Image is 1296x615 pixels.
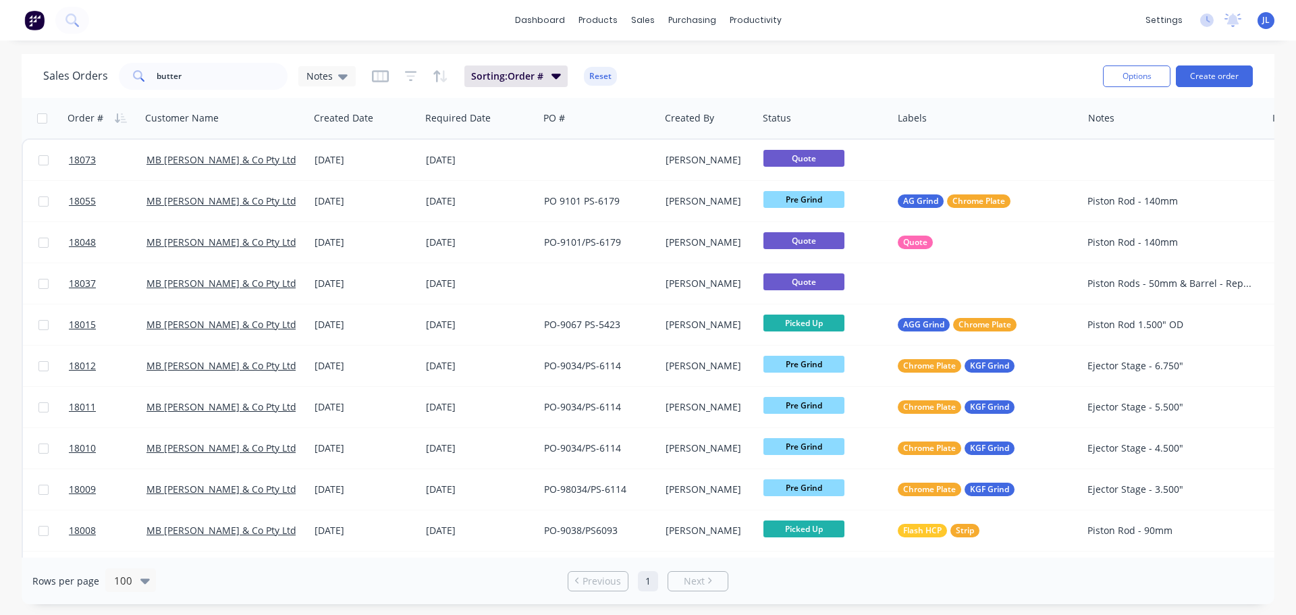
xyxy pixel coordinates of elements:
span: Flash HCP [903,524,942,537]
div: Labels [898,111,927,125]
span: AGG Grind [903,318,944,331]
button: Quote [898,236,933,249]
span: Pre Grind [763,438,844,455]
span: 18055 [69,194,96,208]
div: [DATE] [315,359,415,373]
div: Ejector Stage - 3.500" [1087,483,1251,496]
button: Chrome PlateKGF Grind [898,359,1015,373]
span: KGF Grind [970,400,1009,414]
span: 18008 [69,524,96,537]
button: Chrome PlateKGF Grind [898,442,1015,455]
div: [PERSON_NAME] [666,318,749,331]
div: [DATE] [315,318,415,331]
a: MB [PERSON_NAME] & Co Pty Ltd [146,236,296,248]
div: Ejector Stage - 5.500" [1087,400,1251,414]
a: MB [PERSON_NAME] & Co Pty Ltd [146,318,296,331]
a: Next page [668,574,728,588]
span: Chrome Plate [903,442,956,455]
div: [DATE] [315,524,415,537]
a: 18010 [69,428,146,469]
div: [DATE] [315,236,415,249]
span: Pre Grind [763,479,844,496]
button: Reset [584,67,617,86]
a: 18008 [69,510,146,551]
div: Piston Rod - 140mm [1087,194,1251,208]
div: [DATE] [426,442,533,455]
a: 18007 [69,552,146,592]
a: MB [PERSON_NAME] & Co Pty Ltd [146,359,296,372]
span: KGF Grind [970,442,1009,455]
a: 18015 [69,304,146,345]
div: [DATE] [426,359,533,373]
span: Pre Grind [763,191,844,208]
div: PO-9034/PS-6114 [544,400,649,414]
div: [PERSON_NAME] [666,524,749,537]
div: Customer Name [145,111,219,125]
span: 18009 [69,483,96,496]
span: Previous [583,574,621,588]
div: PO-9038/PS6093 [544,524,649,537]
span: Next [684,574,705,588]
div: [DATE] [315,277,415,290]
span: 18073 [69,153,96,167]
span: 18015 [69,318,96,331]
div: PO-9034/PS-6114 [544,442,649,455]
span: Chrome Plate [952,194,1005,208]
a: 18055 [69,181,146,221]
a: MB [PERSON_NAME] & Co Pty Ltd [146,277,296,290]
div: [DATE] [426,277,533,290]
div: [DATE] [426,400,533,414]
button: Chrome PlateKGF Grind [898,483,1015,496]
div: settings [1139,10,1189,30]
div: Ejector Stage - 4.500" [1087,442,1251,455]
a: 18009 [69,469,146,510]
span: Pre Grind [763,397,844,414]
div: [PERSON_NAME] [666,194,749,208]
div: PO 9101 PS-6179 [544,194,649,208]
div: [PERSON_NAME] [666,236,749,249]
span: Sorting: Order # [471,70,543,83]
a: MB [PERSON_NAME] & Co Pty Ltd [146,442,296,454]
div: [DATE] [426,483,533,496]
button: AGG GrindChrome Plate [898,318,1017,331]
button: Flash HCPStrip [898,524,979,537]
span: Pre Grind [763,356,844,373]
span: Chrome Plate [903,400,956,414]
div: PO # [543,111,565,125]
span: Quote [763,150,844,167]
button: Options [1103,65,1170,87]
div: purchasing [661,10,723,30]
div: [PERSON_NAME] [666,359,749,373]
div: Order # [67,111,103,125]
span: JL [1262,14,1270,26]
a: MB [PERSON_NAME] & Co Pty Ltd [146,194,296,207]
div: PO-9067 PS-5423 [544,318,649,331]
span: AG Grind [903,194,938,208]
a: MB [PERSON_NAME] & Co Pty Ltd [146,400,296,413]
button: Sorting:Order # [464,65,568,87]
div: [DATE] [426,236,533,249]
a: 18012 [69,346,146,386]
div: [DATE] [426,194,533,208]
div: [DATE] [315,194,415,208]
div: Piston Rods - 50mm & Barrel - Repair Eye [1087,277,1251,290]
span: Chrome Plate [959,318,1011,331]
div: Created By [665,111,714,125]
div: Ejector Stage - 6.750" [1087,359,1251,373]
div: Notes [1088,111,1114,125]
div: productivity [723,10,788,30]
div: [DATE] [426,524,533,537]
input: Search... [157,63,288,90]
a: 18048 [69,222,146,263]
a: Page 1 is your current page [638,571,658,591]
div: [PERSON_NAME] [666,400,749,414]
div: Piston Rod - 90mm [1087,524,1251,537]
span: Chrome Plate [903,359,956,373]
span: Notes [306,69,333,83]
ul: Pagination [562,571,734,591]
div: Created Date [314,111,373,125]
div: Piston Rod - 140mm [1087,236,1251,249]
span: Chrome Plate [903,483,956,496]
h1: Sales Orders [43,70,108,82]
div: Piston Rod 1.500" OD [1087,318,1251,331]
